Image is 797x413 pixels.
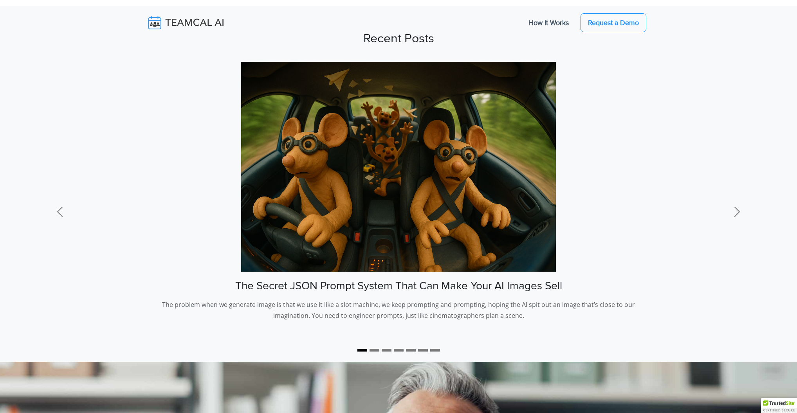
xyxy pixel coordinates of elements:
[145,280,652,293] h3: The Secret JSON Prompt System That Can Make Your AI Images Sell
[241,62,556,272] img: image of The Secret JSON Prompt System That Can Make Your AI Images Sell
[145,299,652,324] p: The problem when we generate image is that we use it like a slot machine, we keep prompting and p...
[761,398,797,413] div: TrustedSite Certified
[581,13,646,32] a: Request a Demo
[521,14,577,31] a: How It Works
